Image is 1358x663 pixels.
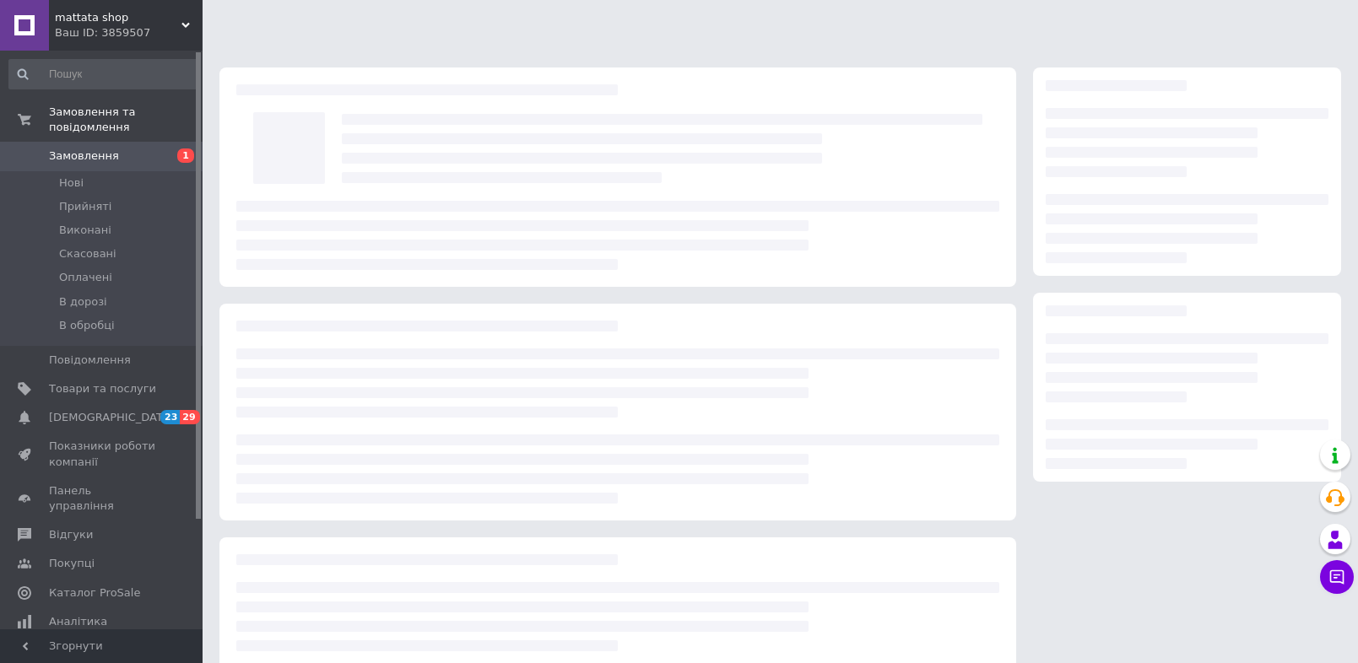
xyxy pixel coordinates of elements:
span: Відгуки [49,527,93,542]
span: 1 [177,148,194,163]
span: Каталог ProSale [49,585,140,601]
span: Нові [59,175,84,191]
span: Аналітика [49,614,107,629]
span: Панель управління [49,483,156,514]
span: Виконані [59,223,111,238]
span: Прийняті [59,199,111,214]
span: Повідомлення [49,353,131,368]
span: 29 [180,410,199,424]
span: [DEMOGRAPHIC_DATA] [49,410,174,425]
span: Показники роботи компанії [49,439,156,469]
span: Замовлення [49,148,119,164]
span: 23 [160,410,180,424]
div: Ваш ID: 3859507 [55,25,203,40]
span: В обробці [59,318,115,333]
span: mattata shop [55,10,181,25]
span: Замовлення та повідомлення [49,105,203,135]
span: Товари та послуги [49,381,156,396]
button: Чат з покупцем [1320,560,1354,594]
span: Покупці [49,556,95,571]
span: Оплачені [59,270,112,285]
input: Пошук [8,59,199,89]
span: Скасовані [59,246,116,261]
span: В дорозі [59,294,107,310]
